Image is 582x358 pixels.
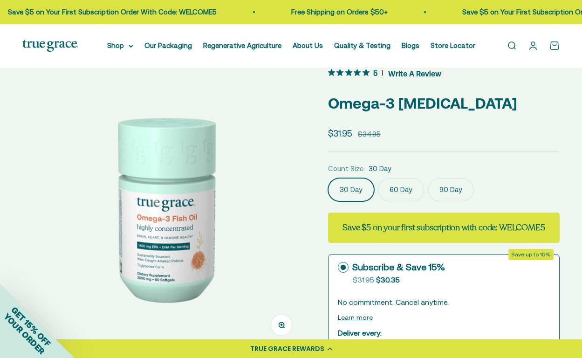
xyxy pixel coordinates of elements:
p: Save $5 on Your First Subscription Order With Code: WELCOME5 [7,7,215,18]
p: Omega-3 [MEDICAL_DATA] [328,91,560,115]
compare-at-price: $34.95 [358,129,381,140]
img: Omega-3 Fish Oil for Brain, Heart, and Immune Health* Sustainably sourced, wild-caught Alaskan fi... [22,66,306,350]
span: 30 Day [369,163,391,174]
sale-price: $31.95 [328,126,352,140]
a: About Us [293,41,323,49]
span: GET 15% OFF [9,305,53,348]
summary: Shop [107,40,133,51]
a: Regenerative Agriculture [203,41,281,49]
legend: Count Size: [328,163,365,174]
a: Our Packaging [144,41,192,49]
strong: Save $5 on your first subscription with code: WELCOME5 [342,222,545,233]
button: 5 out 5 stars rating in total 11 reviews. Jump to reviews. [328,66,441,80]
span: Write A Review [388,66,441,80]
a: Quality & Testing [334,41,390,49]
a: Free Shipping on Orders $50+ [290,8,386,16]
span: 5 [373,68,377,77]
a: Store Locator [431,41,475,49]
span: YOUR ORDER [2,311,47,356]
a: Blogs [402,41,419,49]
div: TRUE GRACE REWARDS [250,344,324,354]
